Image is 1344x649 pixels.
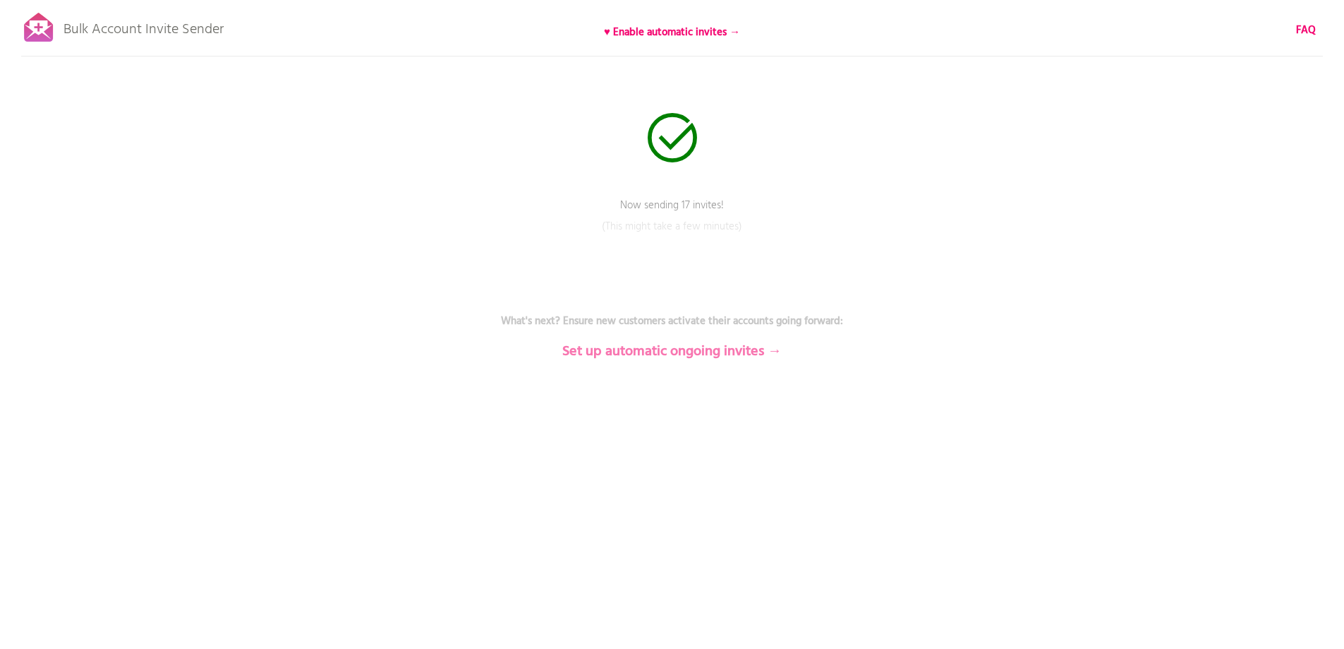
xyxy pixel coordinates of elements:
b: What's next? Ensure new customers activate their accounts going forward: [501,313,843,330]
b: ♥ Enable automatic invites → [604,24,740,41]
b: Set up automatic ongoing invites → [562,340,782,363]
b: FAQ [1296,22,1316,39]
a: FAQ [1296,23,1316,38]
p: Bulk Account Invite Sender [63,8,224,44]
p: Now sending 17 invites! [461,198,884,233]
p: (This might take a few minutes) [461,219,884,254]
